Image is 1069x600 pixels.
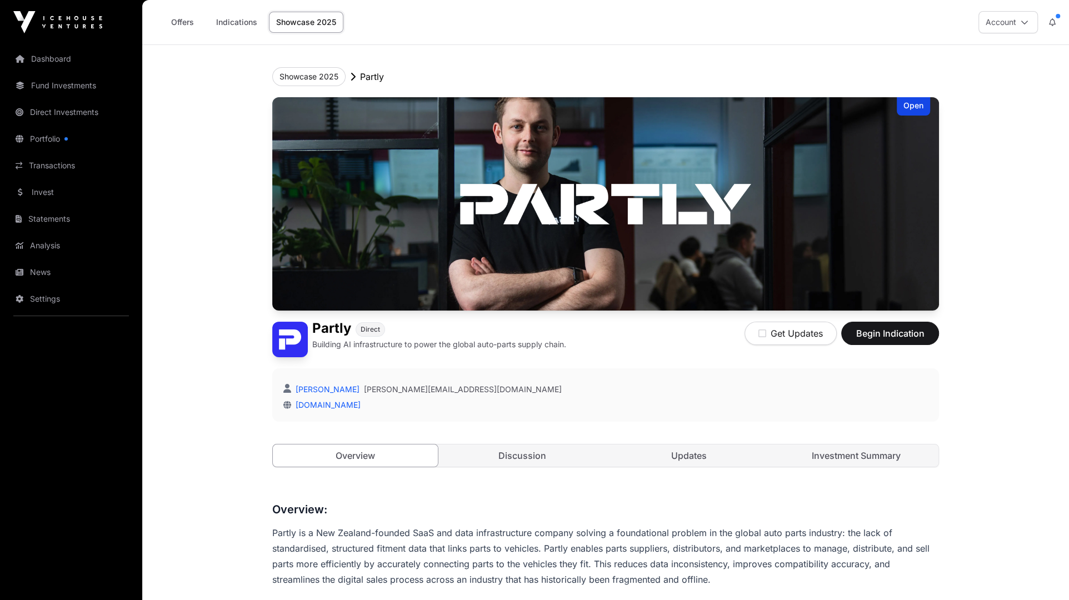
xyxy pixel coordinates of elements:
iframe: Chat Widget [1013,547,1069,600]
a: Analysis [9,233,133,258]
a: [PERSON_NAME] [293,384,359,394]
a: Dashboard [9,47,133,71]
a: Investment Summary [774,444,939,467]
h1: Partly [312,322,351,337]
span: Direct [361,325,380,334]
p: Partly [360,70,384,83]
p: Building AI infrastructure to power the global auto-parts supply chain. [312,339,566,350]
a: Showcase 2025 [269,12,343,33]
div: Open [897,97,930,116]
h3: Overview: [272,501,939,518]
a: [PERSON_NAME][EMAIL_ADDRESS][DOMAIN_NAME] [364,384,562,395]
a: Statements [9,207,133,231]
a: Discussion [440,444,605,467]
p: Partly is a New Zealand-founded SaaS and data infrastructure company solving a foundational probl... [272,525,939,587]
a: Indications [209,12,264,33]
a: Begin Indication [841,333,939,344]
a: Updates [607,444,772,467]
nav: Tabs [273,444,938,467]
a: News [9,260,133,284]
img: Partly [272,322,308,357]
img: Partly [272,97,939,311]
a: Invest [9,180,133,204]
button: Showcase 2025 [272,67,346,86]
a: Offers [160,12,204,33]
a: Portfolio [9,127,133,151]
span: Begin Indication [855,327,925,340]
button: Begin Indication [841,322,939,345]
a: [DOMAIN_NAME] [291,400,361,409]
a: Fund Investments [9,73,133,98]
img: Icehouse Ventures Logo [13,11,102,33]
a: Overview [272,444,438,467]
a: Transactions [9,153,133,178]
button: Account [978,11,1038,33]
a: Direct Investments [9,100,133,124]
a: Settings [9,287,133,311]
button: Get Updates [745,322,837,345]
